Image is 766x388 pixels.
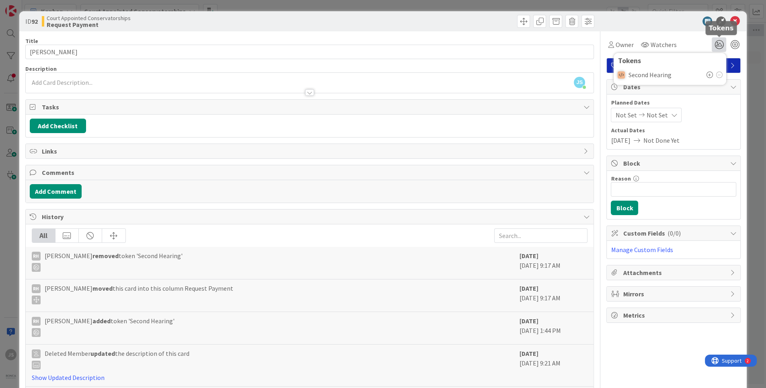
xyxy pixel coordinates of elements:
[92,317,111,325] b: added
[92,284,113,292] b: moved
[667,229,680,237] span: ( 0/0 )
[519,349,538,357] b: [DATE]
[519,316,587,340] div: [DATE] 1:44 PM
[623,158,726,168] span: Block
[623,289,726,299] span: Mirrors
[25,65,57,72] span: Description
[90,349,115,357] b: updated
[17,1,37,11] span: Support
[32,374,105,382] a: Show Updated Description
[45,349,189,370] span: Deleted Member the description of this card
[45,251,183,272] span: [PERSON_NAME] token 'Second Hearing'
[30,119,86,133] button: Add Checklist
[42,102,579,112] span: Tasks
[611,99,736,107] span: Planned Dates
[611,135,630,145] span: [DATE]
[519,251,587,275] div: [DATE] 9:17 AM
[32,284,41,293] div: RH
[708,24,733,32] h5: Tokens
[25,16,38,26] span: ID
[628,71,671,78] span: Second Hearing
[25,37,38,45] label: Title
[92,252,119,260] b: removed
[519,317,538,325] b: [DATE]
[32,229,55,242] div: All
[47,21,131,28] b: Request Payment
[45,283,233,304] span: [PERSON_NAME] this card into this column Request Payment
[615,110,637,120] span: Not Set
[623,82,726,92] span: Dates
[611,246,673,254] a: Manage Custom Fields
[611,126,736,135] span: Actual Dates
[618,57,722,65] div: Tokens
[42,212,579,222] span: History
[574,77,585,88] span: JS
[519,349,587,382] div: [DATE] 9:21 AM
[42,146,579,156] span: Links
[650,40,676,49] span: Watchers
[623,228,726,238] span: Custom Fields
[42,168,579,177] span: Comments
[519,284,538,292] b: [DATE]
[611,201,638,215] button: Block
[623,268,726,277] span: Attachments
[45,316,175,337] span: [PERSON_NAME] token 'Second Hearing'
[623,310,726,320] span: Metrics
[31,17,38,25] b: 92
[615,40,633,49] span: Owner
[494,228,587,243] input: Search...
[32,317,41,326] div: RH
[25,45,594,59] input: type card name here...
[519,283,587,308] div: [DATE] 9:17 AM
[643,135,679,145] span: Not Done Yet
[611,175,630,182] label: Reason
[646,110,667,120] span: Not Set
[42,3,44,10] div: 2
[519,252,538,260] b: [DATE]
[47,15,131,21] span: Court Appointed Conservatorships
[32,252,41,261] div: RH
[30,184,82,199] button: Add Comment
